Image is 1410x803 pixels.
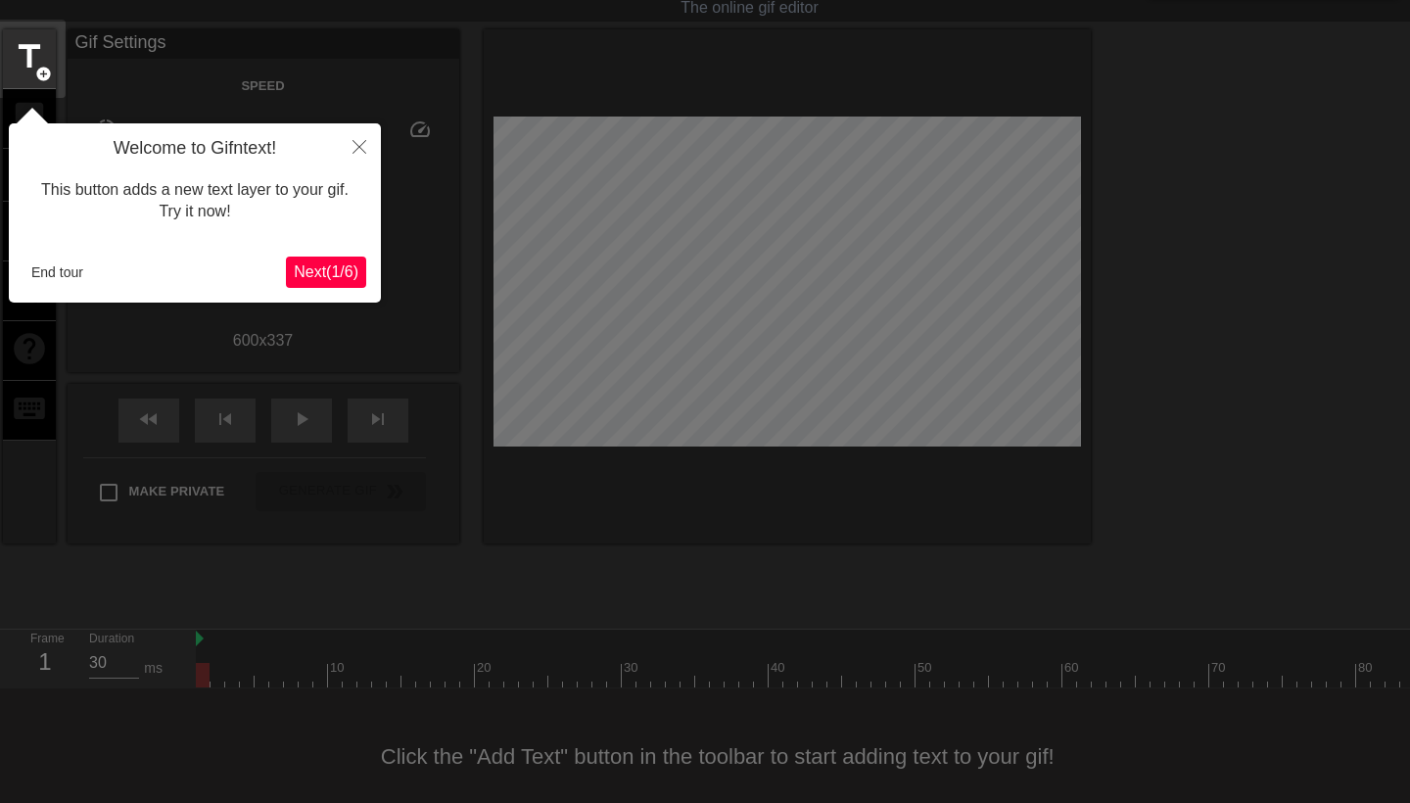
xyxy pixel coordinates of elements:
[23,160,366,243] div: This button adds a new text layer to your gif. Try it now!
[286,257,366,288] button: Next
[23,258,91,287] button: End tour
[23,138,366,160] h4: Welcome to Gifntext!
[294,263,358,280] span: Next ( 1 / 6 )
[338,123,381,168] button: Close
